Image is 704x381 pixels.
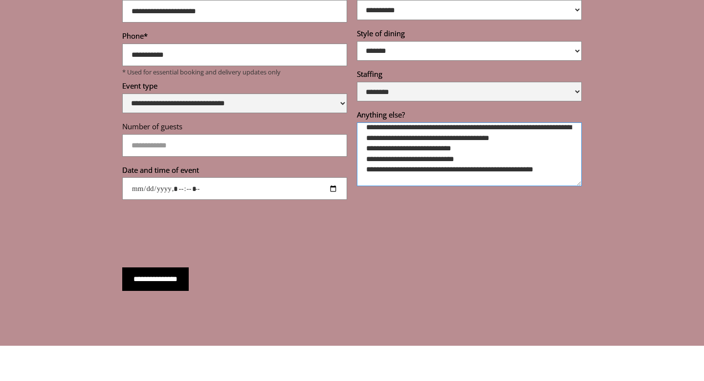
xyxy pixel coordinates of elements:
label: Phone* [122,31,347,44]
label: Number of guests [122,121,347,134]
label: Style of dining [357,28,582,41]
label: Date and time of event [122,165,347,178]
label: Anything else? [357,110,582,122]
label: Staffing [357,69,582,82]
label: Event type [122,81,347,94]
p: * Used for essential booking and delivery updates only [122,68,347,76]
iframe: reCAPTCHA [122,214,271,253]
